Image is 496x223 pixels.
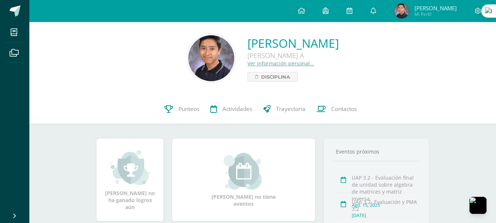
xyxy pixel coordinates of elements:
[205,94,258,124] a: Actividades
[352,174,417,202] div: UAP 3.2 - Evaluación final de unidad sobre algebra de matrices y matriz inversa
[311,94,362,124] a: Contactos
[247,35,339,51] a: [PERSON_NAME]
[258,94,311,124] a: Trayectoria
[178,105,199,113] span: Punteos
[247,60,314,67] a: Ver información personal...
[333,148,420,155] div: Eventos próximos
[331,105,357,113] span: Contactos
[247,51,339,60] div: [PERSON_NAME] A
[394,4,409,18] img: efe81ee60abbfe35d6bef446c11e5b36.png
[261,72,290,81] span: Disciplina
[414,11,457,17] span: Mi Perfil
[222,105,252,113] span: Actividades
[104,149,156,211] div: [PERSON_NAME] no ha ganado logros aún
[110,149,150,186] img: achievement_small.png
[352,198,417,212] div: UAp 3.2- Evaluación y PMA 3.2
[207,153,280,207] div: [PERSON_NAME] no tiene eventos
[414,4,457,12] span: [PERSON_NAME]
[352,212,417,219] div: [DATE]
[224,153,264,190] img: event_small.png
[276,105,305,113] span: Trayectoria
[247,72,298,82] a: Disciplina
[159,94,205,124] a: Punteos
[188,35,234,81] img: eab2ea4f889112d5e9fa466977a78226.png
